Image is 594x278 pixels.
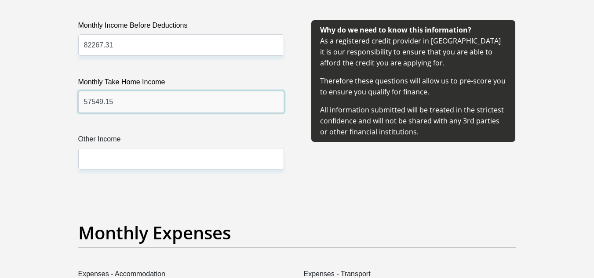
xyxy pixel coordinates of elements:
[78,20,284,34] label: Monthly Income Before Deductions
[78,134,284,148] label: Other Income
[320,25,506,137] span: As a registered credit provider in [GEOGRAPHIC_DATA] it is our responsibility to ensure that you ...
[78,34,284,56] input: Monthly Income Before Deductions
[78,91,284,112] input: Monthly Take Home Income
[78,148,284,170] input: Other Income
[78,77,284,91] label: Monthly Take Home Income
[320,25,471,35] b: Why do we need to know this information?
[78,222,516,243] h2: Monthly Expenses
